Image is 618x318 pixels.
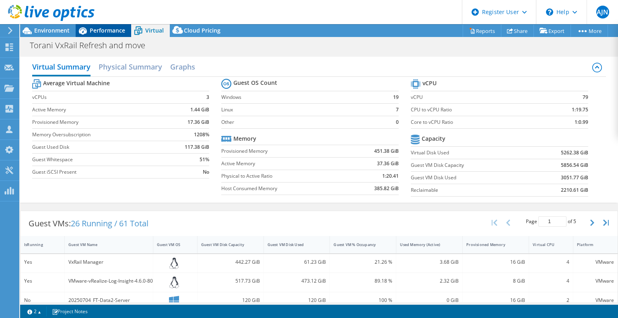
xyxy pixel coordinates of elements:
[546,8,553,16] svg: \n
[534,25,571,37] a: Export
[533,242,560,247] div: Virtual CPU
[583,93,588,101] b: 79
[68,296,149,305] div: 20250704_FT-Data2-Server
[221,185,347,193] label: Host Consumed Memory
[268,258,326,267] div: 61.23 GiB
[221,118,382,126] label: Other
[561,149,588,157] b: 5262.38 GiB
[374,185,399,193] b: 385.82 GiB
[411,149,531,157] label: Virtual Disk Used
[99,59,162,75] h2: Physical Summary
[393,93,399,101] b: 19
[32,131,167,139] label: Memory Oversubscription
[170,59,195,75] h2: Graphs
[374,147,399,155] b: 451.38 GiB
[526,216,576,227] span: Page of
[32,59,91,76] h2: Virtual Summary
[400,277,459,285] div: 2.32 GiB
[533,296,569,305] div: 2
[24,296,61,305] div: No
[533,258,569,267] div: 4
[561,186,588,194] b: 2210.61 GiB
[396,106,399,114] b: 7
[577,242,604,247] div: Platform
[334,258,392,267] div: 21.26 %
[377,160,399,168] b: 37.36 GiB
[268,296,326,305] div: 120 GiB
[21,211,157,236] div: Guest VMs:
[577,296,614,305] div: VMware
[334,277,392,285] div: 89.18 %
[268,242,317,247] div: Guest VM Disk Used
[24,242,51,247] div: IsRunning
[538,216,566,227] input: jump to page
[68,242,140,247] div: Guest VM Name
[187,118,209,126] b: 17.36 GiB
[561,161,588,169] b: 5856.54 GiB
[221,93,382,101] label: Windows
[577,258,614,267] div: VMware
[411,174,531,182] label: Guest VM Disk Used
[46,306,93,316] a: Project Notes
[145,27,164,34] span: Virtual
[466,242,515,247] div: Provisioned Memory
[411,106,542,114] label: CPU to vCPU Ratio
[411,161,531,169] label: Guest VM Disk Capacity
[572,106,588,114] b: 1:19.75
[411,186,531,194] label: Reclaimable
[396,118,399,126] b: 0
[411,93,542,101] label: vCPU
[201,242,250,247] div: Guest VM Disk Capacity
[201,296,260,305] div: 120 GiB
[68,277,149,285] div: VMware-vRealize-Log-Insight-4.6.0-8080673_OVF10
[466,296,525,305] div: 16 GiB
[501,25,534,37] a: Share
[221,160,347,168] label: Active Memory
[32,143,167,151] label: Guest Used Disk
[32,93,167,101] label: vCPUs
[32,118,167,126] label: Provisioned Memory
[596,6,609,18] span: AJN
[185,143,209,151] b: 117.38 GiB
[157,242,184,247] div: Guest VM OS
[43,79,110,87] b: Average Virtual Machine
[571,25,608,37] a: More
[190,106,209,114] b: 1.44 GiB
[422,79,437,87] b: vCPU
[577,277,614,285] div: VMware
[466,277,525,285] div: 8 GiB
[200,156,209,164] b: 51%
[422,135,445,143] b: Capacity
[400,296,459,305] div: 0 GiB
[201,277,260,285] div: 517.73 GiB
[32,106,167,114] label: Active Memory
[34,27,70,34] span: Environment
[221,147,347,155] label: Provisioned Memory
[26,41,158,50] h1: Torani VxRail Refresh and move
[203,168,209,176] b: No
[32,168,167,176] label: Guest iSCSI Present
[533,277,569,285] div: 4
[411,118,542,126] label: Core to vCPU Ratio
[382,172,399,180] b: 1:20.41
[463,25,501,37] a: Reports
[221,172,347,180] label: Physical to Active Ratio
[24,258,61,267] div: Yes
[233,79,277,87] b: Guest OS Count
[233,135,256,143] b: Memory
[24,277,61,285] div: Yes
[400,258,459,267] div: 3.68 GiB
[334,296,392,305] div: 100 %
[268,277,326,285] div: 473.12 GiB
[573,218,576,225] span: 5
[90,27,125,34] span: Performance
[575,118,588,126] b: 1:0.99
[206,93,209,101] b: 3
[221,106,382,114] label: Linux
[194,131,209,139] b: 1208%
[334,242,383,247] div: Guest VM % Occupancy
[22,306,47,316] a: 2
[561,174,588,182] b: 3051.77 GiB
[201,258,260,267] div: 442.27 GiB
[71,218,148,229] span: 26 Running / 61 Total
